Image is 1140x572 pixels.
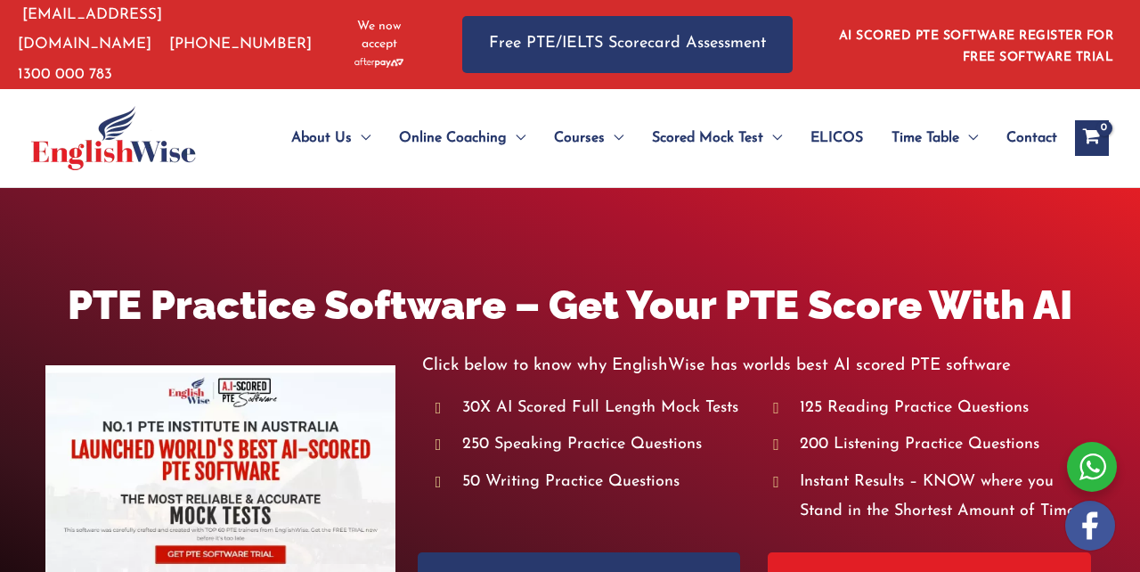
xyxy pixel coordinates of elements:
span: Menu Toggle [763,107,782,169]
span: Scored Mock Test [652,107,763,169]
a: CoursesMenu Toggle [540,107,638,169]
li: 50 Writing Practice Questions [436,468,757,497]
a: Online CoachingMenu Toggle [385,107,540,169]
span: Menu Toggle [959,107,978,169]
a: Contact [992,107,1057,169]
span: Menu Toggle [352,107,370,169]
span: Menu Toggle [605,107,623,169]
a: ELICOS [796,107,877,169]
a: [EMAIL_ADDRESS][DOMAIN_NAME] [18,7,162,52]
li: 125 Reading Practice Questions [773,394,1095,423]
a: About UsMenu Toggle [277,107,385,169]
span: Menu Toggle [507,107,525,169]
span: We now accept [341,18,418,53]
a: [PHONE_NUMBER] [169,37,312,52]
span: ELICOS [810,107,863,169]
a: Scored Mock TestMenu Toggle [638,107,796,169]
span: Time Table [892,107,959,169]
li: 200 Listening Practice Questions [773,430,1095,460]
a: AI SCORED PTE SOFTWARE REGISTER FOR FREE SOFTWARE TRIAL [839,29,1114,64]
span: Online Coaching [399,107,507,169]
span: Contact [1006,107,1057,169]
p: Click below to know why EnglishWise has worlds best AI scored PTE software [422,351,1095,380]
li: 30X AI Scored Full Length Mock Tests [436,394,757,423]
a: 1300 000 783 [18,67,112,82]
span: About Us [291,107,352,169]
nav: Site Navigation: Main Menu [248,107,1057,169]
li: 250 Speaking Practice Questions [436,430,757,460]
a: View Shopping Cart, empty [1075,120,1109,156]
img: Afterpay-Logo [354,58,403,68]
a: Time TableMenu Toggle [877,107,992,169]
span: Courses [554,107,605,169]
h1: PTE Practice Software – Get Your PTE Score With AI [45,277,1095,333]
a: Free PTE/IELTS Scorecard Assessment [462,16,793,72]
aside: Header Widget 1 [828,15,1122,73]
img: cropped-ew-logo [31,106,196,170]
li: Instant Results – KNOW where you Stand in the Shortest Amount of Time [773,468,1095,527]
img: white-facebook.png [1065,501,1115,551]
